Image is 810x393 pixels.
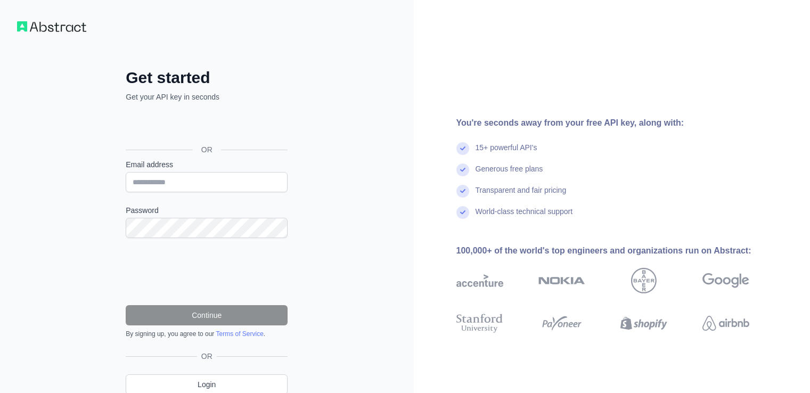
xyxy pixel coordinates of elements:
p: Get your API key in seconds [126,92,288,102]
label: Password [126,205,288,216]
div: World-class technical support [476,206,573,227]
img: nokia [538,268,585,293]
div: 100,000+ of the world's top engineers and organizations run on Abstract: [456,244,783,257]
img: accenture [456,268,503,293]
img: shopify [620,312,667,335]
img: stanford university [456,312,503,335]
span: OR [197,351,217,362]
div: Transparent and fair pricing [476,185,567,206]
img: check mark [456,185,469,198]
a: Terms of Service [216,330,263,338]
img: payoneer [538,312,585,335]
div: 15+ powerful API's [476,142,537,163]
img: google [702,268,749,293]
div: Generous free plans [476,163,543,185]
img: airbnb [702,312,749,335]
img: check mark [456,163,469,176]
iframe: Sign in with Google Button [120,114,291,137]
div: By signing up, you agree to our . [126,330,288,338]
img: Workflow [17,21,86,32]
div: You're seconds away from your free API key, along with: [456,117,783,129]
h2: Get started [126,68,288,87]
img: check mark [456,206,469,219]
img: bayer [631,268,657,293]
button: Continue [126,305,288,325]
iframe: reCAPTCHA [126,251,288,292]
img: check mark [456,142,469,155]
label: Email address [126,159,288,170]
span: OR [193,144,221,155]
